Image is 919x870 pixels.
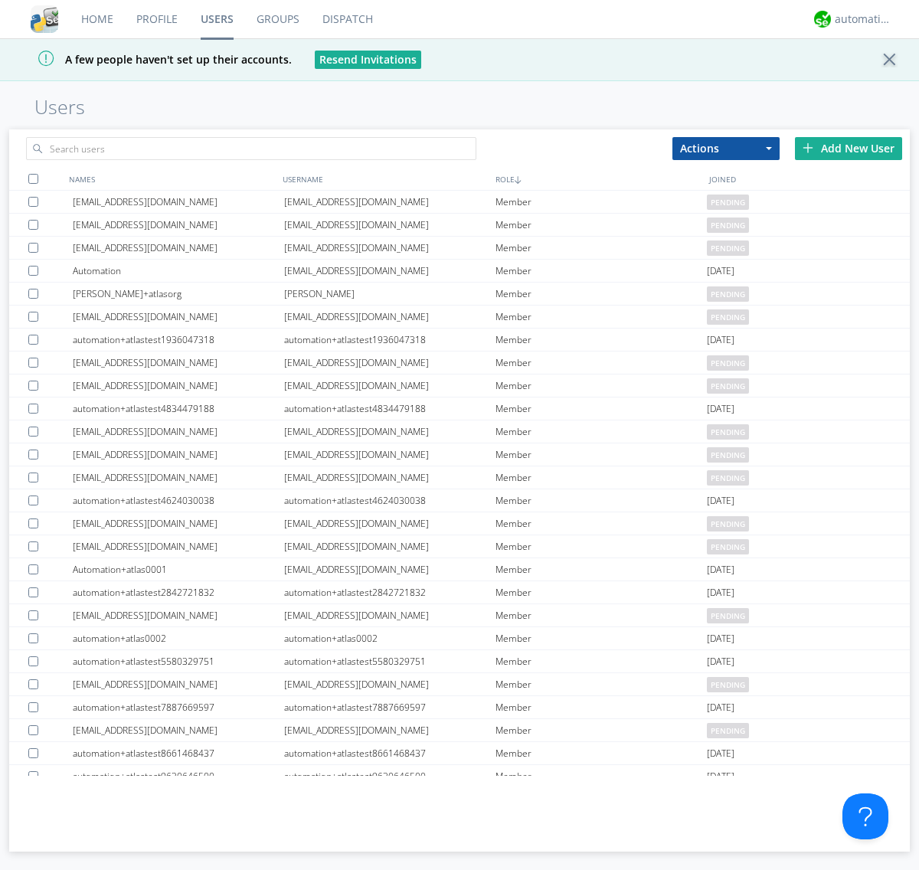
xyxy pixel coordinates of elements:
[707,329,734,352] span: [DATE]
[9,489,910,512] a: automation+atlastest4624030038automation+atlastest4624030038Member[DATE]
[9,581,910,604] a: automation+atlastest2842721832automation+atlastest2842721832Member[DATE]
[707,581,734,604] span: [DATE]
[284,512,495,535] div: [EMAIL_ADDRESS][DOMAIN_NAME]
[492,168,705,190] div: ROLE
[707,424,749,440] span: pending
[495,214,707,236] div: Member
[707,650,734,673] span: [DATE]
[73,237,284,259] div: [EMAIL_ADDRESS][DOMAIN_NAME]
[9,214,910,237] a: [EMAIL_ADDRESS][DOMAIN_NAME][EMAIL_ADDRESS][DOMAIN_NAME]Memberpending
[495,604,707,626] div: Member
[707,765,734,788] span: [DATE]
[9,283,910,306] a: [PERSON_NAME]+atlasorg[PERSON_NAME]Memberpending
[73,420,284,443] div: [EMAIL_ADDRESS][DOMAIN_NAME]
[73,443,284,466] div: [EMAIL_ADDRESS][DOMAIN_NAME]
[284,489,495,512] div: automation+atlastest4624030038
[73,719,284,741] div: [EMAIL_ADDRESS][DOMAIN_NAME]
[284,443,495,466] div: [EMAIL_ADDRESS][DOMAIN_NAME]
[9,237,910,260] a: [EMAIL_ADDRESS][DOMAIN_NAME][EMAIL_ADDRESS][DOMAIN_NAME]Memberpending
[9,719,910,742] a: [EMAIL_ADDRESS][DOMAIN_NAME][EMAIL_ADDRESS][DOMAIN_NAME]Memberpending
[707,516,749,531] span: pending
[9,535,910,558] a: [EMAIL_ADDRESS][DOMAIN_NAME][EMAIL_ADDRESS][DOMAIN_NAME]Memberpending
[279,168,492,190] div: USERNAME
[9,443,910,466] a: [EMAIL_ADDRESS][DOMAIN_NAME][EMAIL_ADDRESS][DOMAIN_NAME]Memberpending
[707,240,749,256] span: pending
[73,329,284,351] div: automation+atlastest1936047318
[707,696,734,719] span: [DATE]
[495,374,707,397] div: Member
[9,352,910,374] a: [EMAIL_ADDRESS][DOMAIN_NAME][EMAIL_ADDRESS][DOMAIN_NAME]Memberpending
[73,352,284,374] div: [EMAIL_ADDRESS][DOMAIN_NAME]
[73,397,284,420] div: automation+atlastest4834479188
[495,696,707,718] div: Member
[707,539,749,554] span: pending
[9,673,910,696] a: [EMAIL_ADDRESS][DOMAIN_NAME][EMAIL_ADDRESS][DOMAIN_NAME]Memberpending
[9,191,910,214] a: [EMAIL_ADDRESS][DOMAIN_NAME][EMAIL_ADDRESS][DOMAIN_NAME]Memberpending
[707,397,734,420] span: [DATE]
[9,374,910,397] a: [EMAIL_ADDRESS][DOMAIN_NAME][EMAIL_ADDRESS][DOMAIN_NAME]Memberpending
[495,489,707,512] div: Member
[11,52,292,67] span: A few people haven't set up their accounts.
[9,512,910,535] a: [EMAIL_ADDRESS][DOMAIN_NAME][EMAIL_ADDRESS][DOMAIN_NAME]Memberpending
[284,237,495,259] div: [EMAIL_ADDRESS][DOMAIN_NAME]
[495,306,707,328] div: Member
[707,286,749,302] span: pending
[9,420,910,443] a: [EMAIL_ADDRESS][DOMAIN_NAME][EMAIL_ADDRESS][DOMAIN_NAME]Memberpending
[707,217,749,233] span: pending
[284,191,495,213] div: [EMAIL_ADDRESS][DOMAIN_NAME]
[495,627,707,649] div: Member
[284,742,495,764] div: automation+atlastest8661468437
[73,535,284,558] div: [EMAIL_ADDRESS][DOMAIN_NAME]
[495,443,707,466] div: Member
[495,397,707,420] div: Member
[9,466,910,489] a: [EMAIL_ADDRESS][DOMAIN_NAME][EMAIL_ADDRESS][DOMAIN_NAME]Memberpending
[495,512,707,535] div: Member
[705,168,919,190] div: JOINED
[73,489,284,512] div: automation+atlastest4624030038
[73,558,284,581] div: Automation+atlas0001
[707,447,749,463] span: pending
[9,742,910,765] a: automation+atlastest8661468437automation+atlastest8661468437Member[DATE]
[73,306,284,328] div: [EMAIL_ADDRESS][DOMAIN_NAME]
[814,11,831,28] img: d2d01cd9b4174d08988066c6d424eccd
[73,214,284,236] div: [EMAIL_ADDRESS][DOMAIN_NAME]
[9,558,910,581] a: Automation+atlas0001[EMAIL_ADDRESS][DOMAIN_NAME]Member[DATE]
[284,352,495,374] div: [EMAIL_ADDRESS][DOMAIN_NAME]
[73,283,284,305] div: [PERSON_NAME]+atlasorg
[707,309,749,325] span: pending
[9,306,910,329] a: [EMAIL_ADDRESS][DOMAIN_NAME][EMAIL_ADDRESS][DOMAIN_NAME]Memberpending
[672,137,780,160] button: Actions
[9,260,910,283] a: Automation[EMAIL_ADDRESS][DOMAIN_NAME]Member[DATE]
[495,581,707,603] div: Member
[65,168,279,190] div: NAMES
[707,470,749,486] span: pending
[795,137,902,160] div: Add New User
[26,137,476,160] input: Search users
[707,723,749,738] span: pending
[9,627,910,650] a: automation+atlas0002automation+atlas0002Member[DATE]
[9,696,910,719] a: automation+atlastest7887669597automation+atlastest7887669597Member[DATE]
[495,765,707,787] div: Member
[707,355,749,371] span: pending
[284,397,495,420] div: automation+atlastest4834479188
[495,535,707,558] div: Member
[284,535,495,558] div: [EMAIL_ADDRESS][DOMAIN_NAME]
[707,742,734,765] span: [DATE]
[707,489,734,512] span: [DATE]
[707,558,734,581] span: [DATE]
[842,793,888,839] iframe: Toggle Customer Support
[315,51,421,69] button: Resend Invitations
[284,696,495,718] div: automation+atlastest7887669597
[284,604,495,626] div: [EMAIL_ADDRESS][DOMAIN_NAME]
[707,627,734,650] span: [DATE]
[495,260,707,282] div: Member
[284,719,495,741] div: [EMAIL_ADDRESS][DOMAIN_NAME]
[803,142,813,153] img: plus.svg
[707,608,749,623] span: pending
[495,191,707,213] div: Member
[73,627,284,649] div: automation+atlas0002
[9,765,910,788] a: automation+atlastest9630646500automation+atlastest9630646500Member[DATE]
[73,604,284,626] div: [EMAIL_ADDRESS][DOMAIN_NAME]
[495,742,707,764] div: Member
[73,512,284,535] div: [EMAIL_ADDRESS][DOMAIN_NAME]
